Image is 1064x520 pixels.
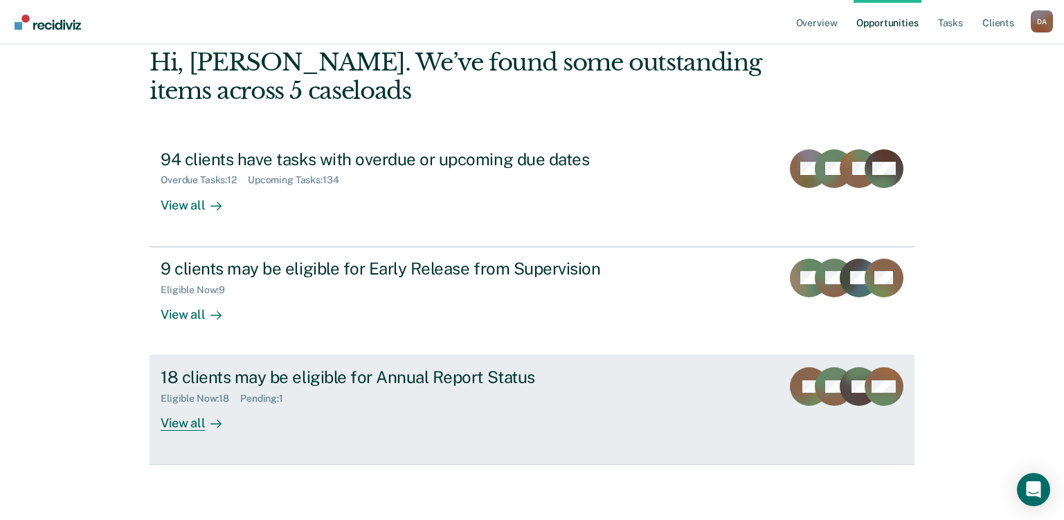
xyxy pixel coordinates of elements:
div: Upcoming Tasks : 134 [248,174,350,186]
div: View all [161,186,238,213]
div: Eligible Now : 18 [161,393,240,405]
div: View all [161,405,238,431]
div: Hi, [PERSON_NAME]. We’ve found some outstanding items across 5 caseloads [150,48,761,105]
div: 94 clients have tasks with overdue or upcoming due dates [161,149,647,169]
div: D A [1031,10,1053,32]
img: Recidiviz [15,15,81,30]
button: Profile dropdown button [1031,10,1053,32]
div: Pending : 1 [240,393,294,405]
div: Eligible Now : 9 [161,284,236,296]
div: 18 clients may be eligible for Annual Report Status [161,367,647,387]
div: 9 clients may be eligible for Early Release from Supervision [161,259,647,279]
div: Open Intercom Messenger [1017,473,1050,506]
a: 18 clients may be eligible for Annual Report StatusEligible Now:18Pending:1View all [150,356,914,465]
a: 94 clients have tasks with overdue or upcoming due datesOverdue Tasks:12Upcoming Tasks:134View all [150,138,914,247]
div: Overdue Tasks : 12 [161,174,248,186]
div: View all [161,295,238,322]
a: 9 clients may be eligible for Early Release from SupervisionEligible Now:9View all [150,247,914,356]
